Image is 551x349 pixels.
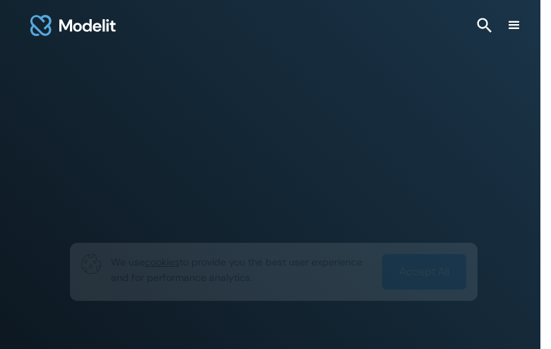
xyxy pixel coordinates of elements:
[145,256,179,268] span: cookies
[382,254,466,290] a: Accept All
[111,254,372,285] p: We use to provide you the best user experience and for performance analytics.
[28,8,118,42] img: modelit logo
[506,17,523,34] div: menu
[28,8,118,42] a: home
